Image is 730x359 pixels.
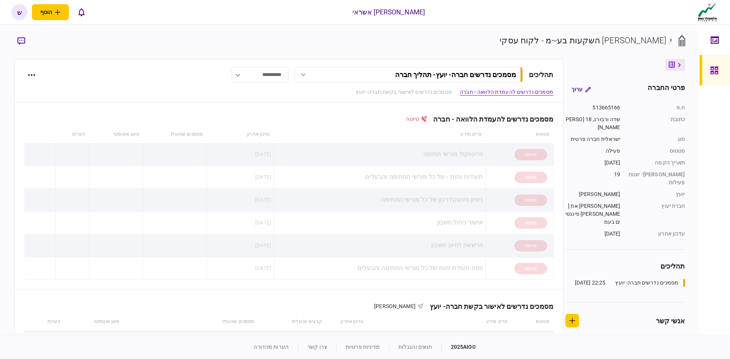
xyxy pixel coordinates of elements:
[277,146,483,163] div: פרוטוקול מורשי חתימה
[514,195,547,206] div: טיוטה
[565,115,620,131] div: שדה ורבורג, 18 [PERSON_NAME]
[255,196,271,204] div: [DATE]
[511,313,553,331] th: סטטוס
[346,344,380,350] a: מדיניות פרטיות
[277,191,483,209] div: רשיון נהיגה\דרכון של כל מורשי החתימה
[565,82,597,96] button: ערוך
[514,172,547,183] div: טיוטה
[565,135,620,143] div: ישראלית חברה פרטית
[277,237,483,254] div: הרשאה לחיוב חשבון
[628,159,685,167] div: תאריך הקמה
[628,104,685,112] div: ח.פ
[628,135,685,143] div: סוג
[565,147,620,155] div: פעילה
[295,67,523,82] button: מסמכים נדרשים חברה- יועץ- תהליך חברה
[143,126,206,143] th: מסמכים שהועלו
[124,313,258,331] th: מסמכים שהועלו
[514,217,547,229] div: טיוטה
[696,3,719,22] img: client company logo
[277,214,483,231] div: אישור ניהול חשבון
[73,4,89,20] button: פתח רשימת התראות
[258,313,325,331] th: קבצים שנשלחו
[565,230,620,238] div: [DATE]
[398,344,432,350] a: תנאים והגבלות
[460,88,553,96] a: מסמכים נדרשים להעמדת הלוואה - חברה
[277,169,483,186] div: תעודות זהות - של כל מורשי החתימה והבעלים
[406,115,427,123] div: טיוטה
[307,344,327,350] a: צרו קשר
[575,279,606,287] div: 22:25 [DATE]
[628,171,685,187] div: [PERSON_NAME]׳ שנות פעילות
[565,202,620,226] div: [PERSON_NAME] את [PERSON_NAME] פיננסיים בעמ
[565,171,620,187] div: 19
[424,302,554,310] div: מסמכים נדרשים לאישור בקשת חברה- יועץ
[486,126,554,143] th: סטטוס
[575,279,685,287] a: מסמכים נדרשים חברה- יועץ22:25 [DATE]
[565,104,620,112] div: 513665166
[565,261,685,271] div: תהליכים
[628,147,685,155] div: סטטוס
[514,240,547,251] div: טיוטה
[32,4,69,20] button: פתח תפריט להוספת לקוח
[628,190,685,198] div: יועץ
[514,263,547,274] div: טיוטה
[254,344,289,350] a: הערות מהדורה
[255,150,271,158] div: [DATE]
[628,230,685,238] div: עדכון אחרון
[647,82,685,96] div: פרטי החברה
[89,126,143,143] th: סיווג אוטומטי
[395,71,516,79] div: מסמכים נדרשים חברה- יועץ - תהליך חברה
[355,88,452,96] a: מסמכים נדרשים לאישור בקשת חברה- יועץ
[514,149,547,160] div: טיוטה
[656,316,685,326] div: אנשי קשר
[565,159,620,167] div: [DATE]
[44,313,65,331] th: הערות
[427,115,553,123] div: מסמכים נדרשים להעמדת הלוואה - חברה
[441,343,476,351] div: © 2025 AIO
[255,173,271,181] div: [DATE]
[255,242,271,249] div: [DATE]
[529,70,554,80] div: תהליכים
[255,219,271,226] div: [DATE]
[628,202,685,226] div: חברת יעוץ
[11,4,27,20] button: ש
[56,126,89,143] th: הערות
[500,34,672,47] div: י. [PERSON_NAME] השקעות בע~מ - לקוח עסקי
[326,313,368,331] th: עדכון אחרון
[274,126,486,143] th: פריט מידע
[255,264,271,272] div: [DATE]
[374,303,416,309] span: [PERSON_NAME]
[206,126,274,143] th: עדכון אחרון
[277,260,483,277] div: ספח תעודת זהות של כל מורשי החתימה והבעלים
[352,7,425,17] div: [PERSON_NAME] אשראי
[565,190,620,198] div: [PERSON_NAME]
[65,313,124,331] th: סיווג אוטומטי
[615,279,678,287] div: מסמכים נדרשים חברה- יועץ
[368,313,511,331] th: פריט מידע
[628,115,685,131] div: כתובת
